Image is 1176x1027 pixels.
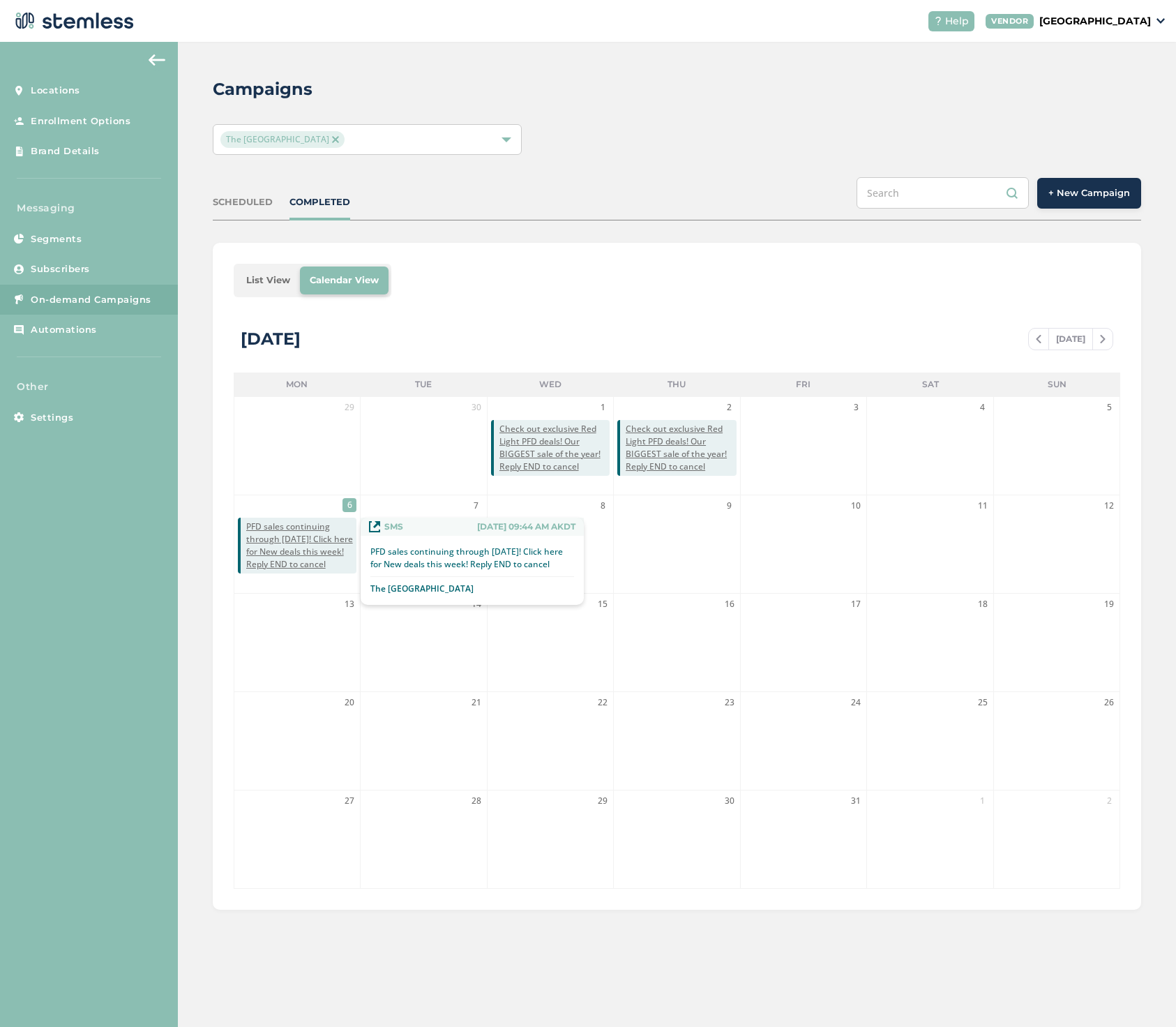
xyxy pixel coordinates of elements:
[596,597,610,611] span: 15
[976,794,990,808] span: 1
[1048,186,1130,200] span: + New Campaign
[1102,696,1116,710] span: 26
[360,373,487,396] li: Tue
[236,267,300,294] li: List View
[993,373,1120,396] li: Sun
[370,546,574,571] p: PFD sales continuing through [DATE]! Click here for New deals this week! Reply END to cancel
[1102,499,1116,513] span: 12
[1106,960,1176,1027] iframe: Chat Widget
[1156,18,1165,24] img: icon_down-arrow-small-66adaf34.svg
[342,696,356,710] span: 20
[849,696,863,710] span: 24
[986,14,1034,29] div: VENDOR
[857,177,1029,209] input: Search
[469,794,483,808] span: 28
[1037,178,1141,209] button: + New Campaign
[31,232,82,246] span: Segments
[976,499,990,513] span: 11
[596,794,610,808] span: 29
[976,696,990,710] span: 25
[31,84,80,98] span: Locations
[976,400,990,414] span: 4
[342,597,356,611] span: 13
[740,373,867,396] li: Fri
[469,696,483,710] span: 21
[469,400,483,414] span: 30
[1048,329,1093,350] span: [DATE]
[596,696,610,710] span: 22
[849,400,863,414] span: 3
[342,498,356,512] span: 6
[31,411,73,425] span: Settings
[332,136,339,143] img: icon-close-accent-8a337256.svg
[849,597,863,611] span: 17
[342,400,356,414] span: 29
[31,114,130,128] span: Enrollment Options
[487,373,614,396] li: Wed
[596,400,610,414] span: 1
[1102,400,1116,414] span: 5
[1100,335,1106,343] img: icon-chevron-right-bae969c5.svg
[300,267,389,294] li: Calendar View
[1102,597,1116,611] span: 19
[213,195,273,209] div: SCHEDULED
[370,583,474,595] p: The [GEOGRAPHIC_DATA]
[723,400,737,414] span: 2
[213,77,312,102] h2: Campaigns
[945,14,969,29] span: Help
[849,499,863,513] span: 10
[31,293,151,307] span: On-demand Campaigns
[149,54,165,66] img: icon-arrow-back-accent-c549486e.svg
[976,597,990,611] span: 18
[723,597,737,611] span: 16
[626,423,736,473] span: Check out exclusive Red Light PFD deals! Our BIGGEST sale of the year! Reply END to cancel
[499,423,610,473] span: Check out exclusive Red Light PFD deals! Our BIGGEST sale of the year! Reply END to cancel
[31,323,97,337] span: Automations
[246,520,356,571] span: PFD sales continuing through [DATE]! Click here for New deals this week! Reply END to cancel
[31,262,90,276] span: Subscribers
[234,373,361,396] li: Mon
[934,17,942,25] img: icon-help-white-03924b79.svg
[11,7,134,35] img: logo-dark-0685b13c.svg
[241,327,301,352] div: [DATE]
[867,373,994,396] li: Sat
[1036,335,1041,343] img: icon-chevron-left-b8c47ebb.svg
[723,499,737,513] span: 9
[1102,794,1116,808] span: 2
[723,794,737,808] span: 30
[849,794,863,808] span: 31
[31,144,100,158] span: Brand Details
[342,794,356,808] span: 27
[469,499,483,513] span: 7
[384,520,403,533] span: SMS
[220,131,345,148] span: The [GEOGRAPHIC_DATA]
[477,520,575,533] span: [DATE] 09:44 AM AKDT
[289,195,350,209] div: COMPLETED
[614,373,741,396] li: Thu
[596,499,610,513] span: 8
[723,696,737,710] span: 23
[1039,14,1151,29] p: [GEOGRAPHIC_DATA]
